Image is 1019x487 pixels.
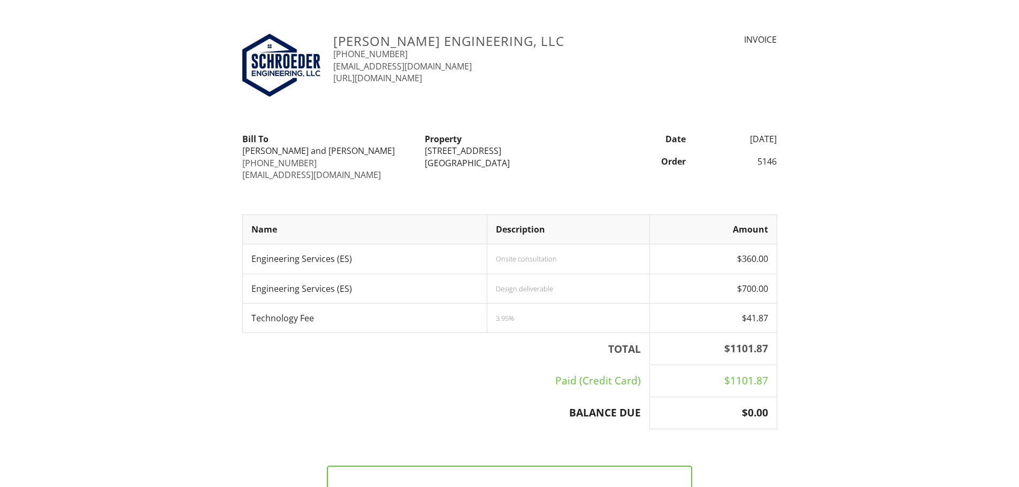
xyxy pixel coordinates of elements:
[425,157,594,169] div: [GEOGRAPHIC_DATA]
[496,254,641,263] div: Onsite consultation
[242,169,381,181] a: [EMAIL_ADDRESS][DOMAIN_NAME]
[649,244,777,274] td: $360.00
[242,133,269,145] strong: Bill To
[333,60,472,72] a: [EMAIL_ADDRESS][DOMAIN_NAME]
[242,34,321,97] img: Final_Logo_Dark_Blue_%28002255%29.png
[242,397,649,429] th: BALANCE DUE
[496,314,641,322] div: 3.95%
[242,333,649,365] th: TOTAL
[425,145,594,157] div: [STREET_ADDRESS]
[242,244,487,274] td: Engineering Services (ES)
[425,133,462,145] strong: Property
[242,304,487,333] td: Technology Fee
[333,48,408,60] a: [PHONE_NUMBER]
[649,274,777,303] td: $700.00
[242,145,412,157] div: [PERSON_NAME] and [PERSON_NAME]
[242,157,317,169] a: [PHONE_NUMBER]
[649,333,777,365] th: $1101.87
[333,72,422,84] a: [URL][DOMAIN_NAME]
[333,34,640,48] h3: [PERSON_NAME] Engineering, LLC
[601,133,692,145] div: Date
[496,284,641,293] div: Design deliverable
[653,34,777,45] div: INVOICE
[242,274,487,303] td: Engineering Services (ES)
[487,214,649,244] th: Description
[649,214,777,244] th: Amount
[242,214,487,244] th: Name
[649,365,777,397] td: $1101.87
[692,133,784,145] div: [DATE]
[649,397,777,429] th: $0.00
[692,156,784,167] div: 5146
[242,365,649,397] td: Paid (Credit Card)
[601,156,692,167] div: Order
[649,304,777,333] td: $41.87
